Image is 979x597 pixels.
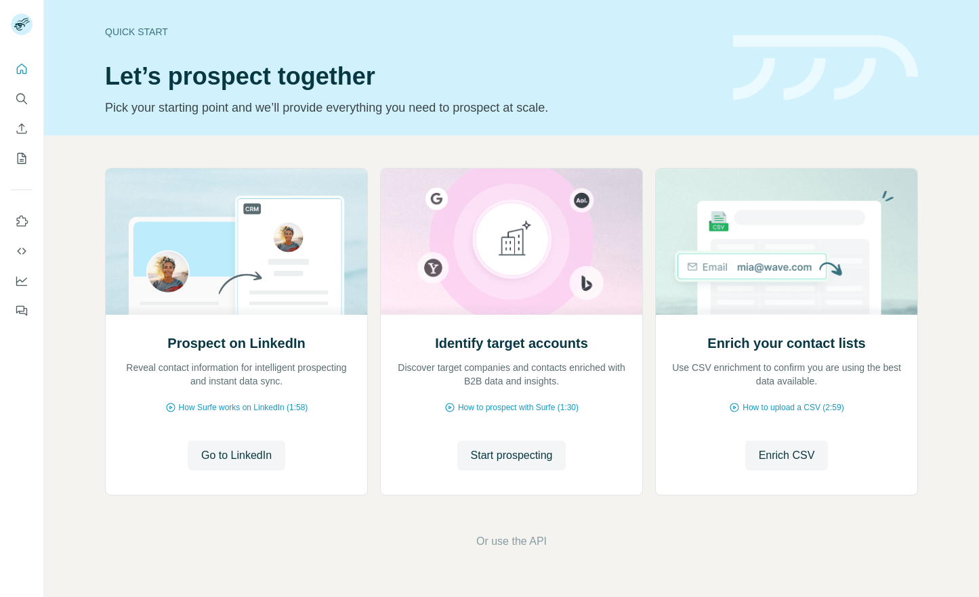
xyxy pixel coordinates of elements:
img: Prospect on LinkedIn [105,169,368,315]
img: banner [733,35,918,101]
button: Enrich CSV [11,116,33,141]
h1: Let’s prospect together [105,63,717,90]
p: Reveal contact information for intelligent prospecting and instant data sync. [119,361,354,388]
h2: Identify target accounts [435,334,588,353]
h2: Enrich your contact lists [707,334,865,353]
button: Feedback [11,298,33,323]
span: How to upload a CSV (2:59) [743,401,843,414]
button: Go to LinkedIn [188,441,285,470]
button: Use Surfe API [11,239,33,263]
span: Start prospecting [471,447,553,464]
p: Use CSV enrichment to confirm you are using the best data available. [669,361,904,388]
button: Start prospecting [457,441,566,470]
img: Enrich your contact lists [655,169,918,315]
button: My lists [11,146,33,171]
img: Identify target accounts [380,169,643,315]
button: Search [11,87,33,111]
span: How to prospect with Surfe (1:30) [458,401,579,414]
span: Go to LinkedIn [201,447,272,464]
div: Quick start [105,25,717,39]
button: Use Surfe on LinkedIn [11,209,33,234]
p: Pick your starting point and we’ll provide everything you need to prospect at scale. [105,98,717,117]
button: Dashboard [11,269,33,293]
button: Enrich CSV [745,441,829,470]
p: Discover target companies and contacts enriched with B2B data and insights. [394,361,629,388]
button: Or use the API [476,533,547,550]
span: Enrich CSV [759,447,815,464]
button: Quick start [11,57,33,81]
h2: Prospect on LinkedIn [167,334,305,353]
span: How Surfe works on LinkedIn (1:58) [179,401,308,414]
